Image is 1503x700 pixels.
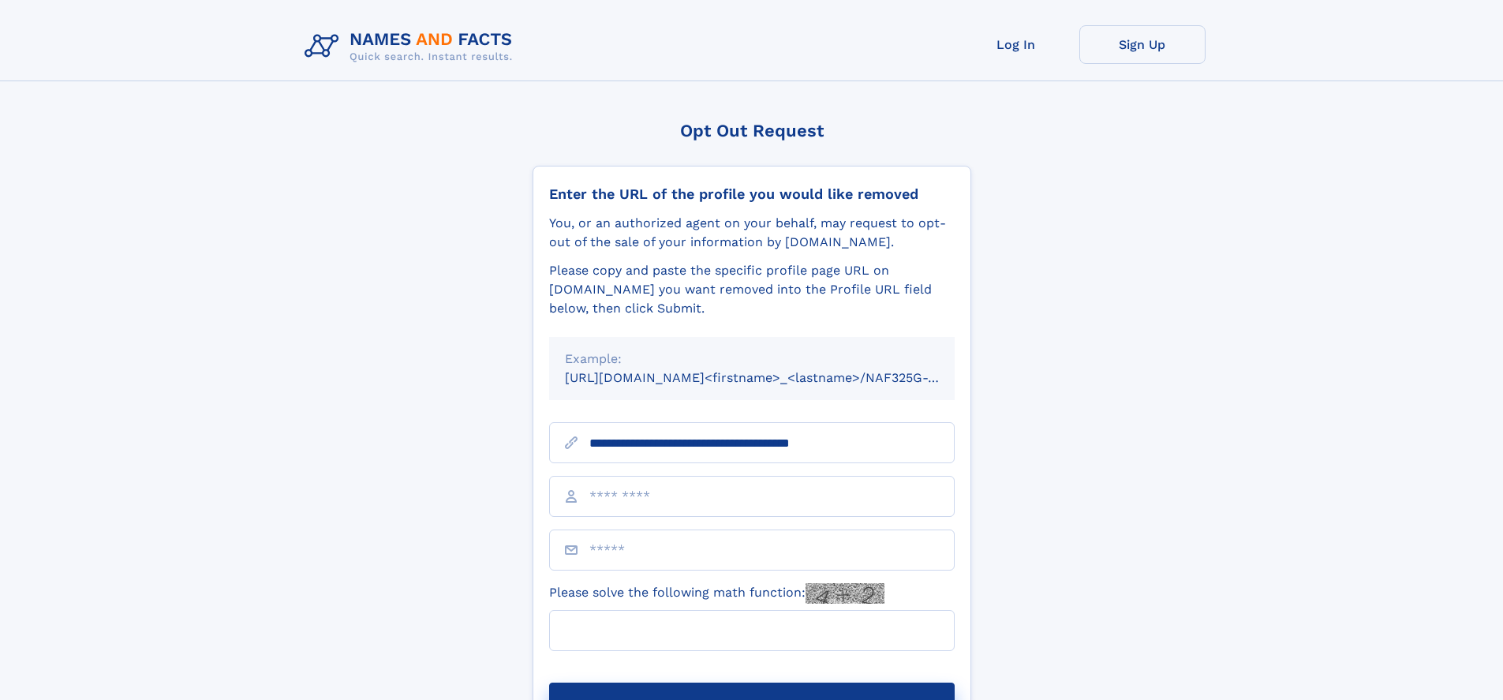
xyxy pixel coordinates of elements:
div: Please copy and paste the specific profile page URL on [DOMAIN_NAME] you want removed into the Pr... [549,261,955,318]
a: Log In [953,25,1079,64]
small: [URL][DOMAIN_NAME]<firstname>_<lastname>/NAF325G-xxxxxxxx [565,370,985,385]
div: You, or an authorized agent on your behalf, may request to opt-out of the sale of your informatio... [549,214,955,252]
label: Please solve the following math function: [549,583,884,604]
div: Enter the URL of the profile you would like removed [549,185,955,203]
a: Sign Up [1079,25,1206,64]
img: Logo Names and Facts [298,25,525,68]
div: Example: [565,350,939,369]
div: Opt Out Request [533,121,971,140]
